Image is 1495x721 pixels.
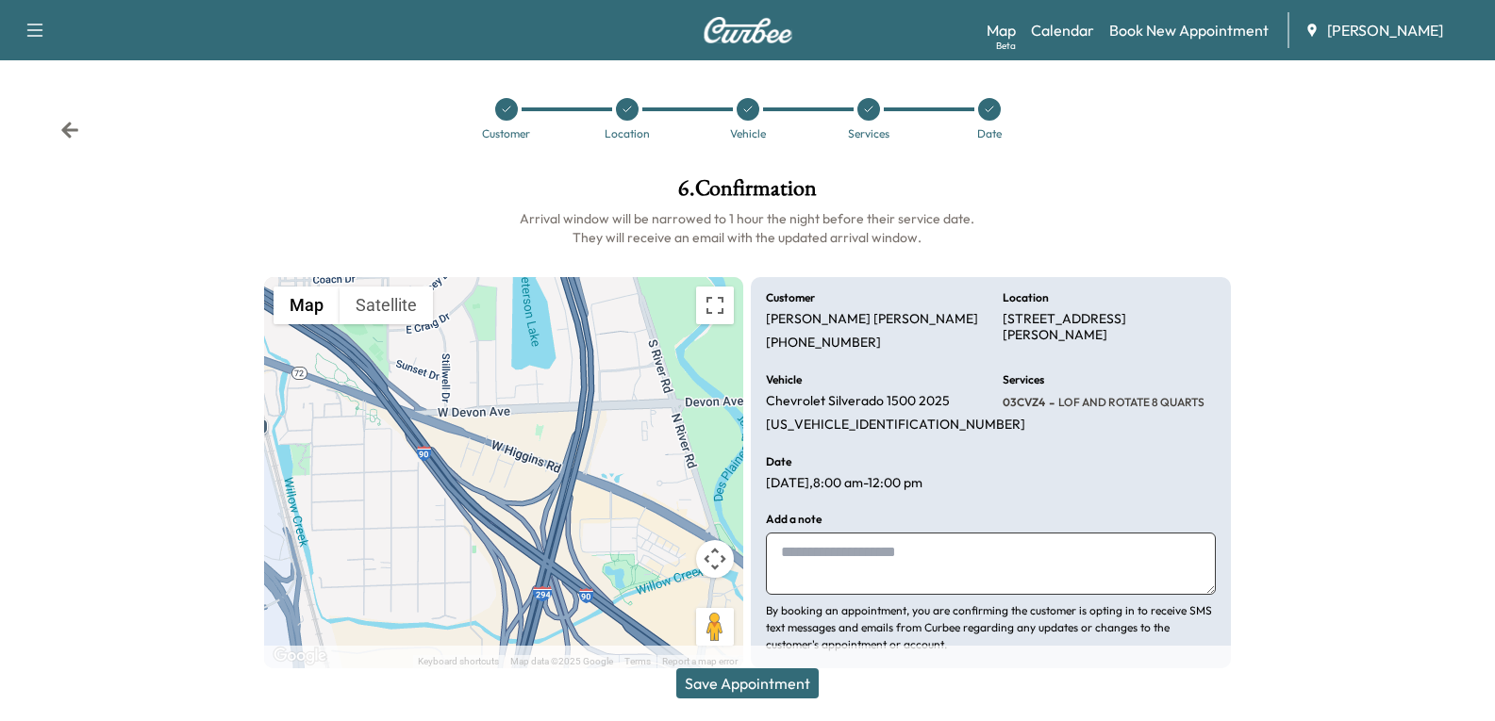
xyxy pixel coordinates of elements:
[696,608,734,646] button: Drag Pegman onto the map to open Street View
[274,287,340,324] button: Show street map
[766,602,1215,653] p: By booking an appointment, you are confirming the customer is opting in to receive SMS text messa...
[1003,374,1044,385] h6: Services
[977,128,1002,139] div: Date
[848,128,889,139] div: Services
[676,668,819,698] button: Save Appointment
[766,292,815,303] h6: Customer
[766,514,822,525] h6: Add a note
[766,475,922,492] p: [DATE] , 8:00 am - 12:00 pm
[269,644,331,668] a: Open this area in Google Maps (opens a new window)
[1031,19,1094,41] a: Calendar
[766,374,802,385] h6: Vehicle
[766,393,950,410] p: Chevrolet Silverado 1500 2025
[766,417,1025,434] p: [US_VEHICLE_IDENTIFICATION_NUMBER]
[1003,292,1049,303] h6: Location
[482,128,530,139] div: Customer
[1003,311,1216,344] p: [STREET_ADDRESS][PERSON_NAME]
[605,128,650,139] div: Location
[766,311,978,328] p: [PERSON_NAME] [PERSON_NAME]
[264,209,1231,247] h6: Arrival window will be narrowed to 1 hour the night before their service date. They will receive ...
[340,287,433,324] button: Show satellite imagery
[1327,19,1443,41] span: [PERSON_NAME]
[1045,393,1055,412] span: -
[696,540,734,578] button: Map camera controls
[1055,395,1204,410] span: LOF AND ROTATE 8 QUARTS
[996,39,1016,53] div: Beta
[264,177,1231,209] h1: 6 . Confirmation
[1003,395,1045,410] span: 03CVZ4
[766,456,791,467] h6: Date
[269,644,331,668] img: Google
[766,335,881,352] p: [PHONE_NUMBER]
[730,128,766,139] div: Vehicle
[987,19,1016,41] a: MapBeta
[703,17,793,43] img: Curbee Logo
[1109,19,1269,41] a: Book New Appointment
[60,121,79,139] div: Back
[696,287,734,324] button: Toggle fullscreen view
